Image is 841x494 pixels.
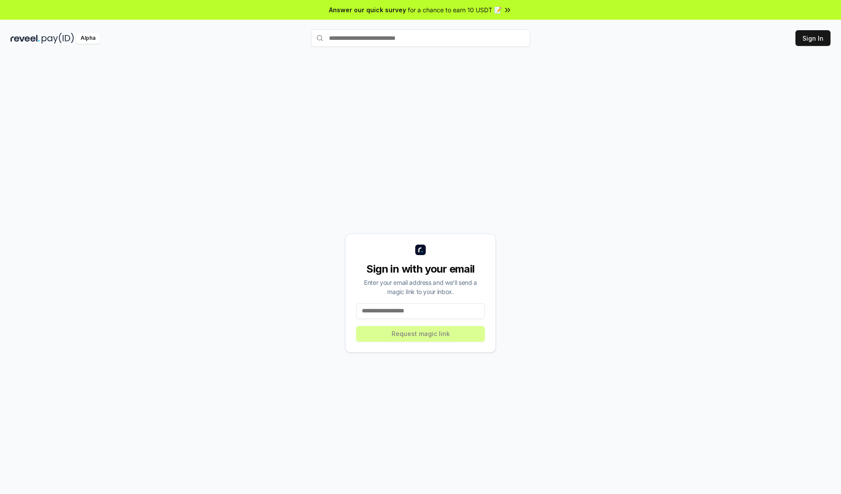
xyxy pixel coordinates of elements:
div: Alpha [76,33,100,44]
span: Answer our quick survey [329,5,406,14]
img: reveel_dark [11,33,40,44]
span: for a chance to earn 10 USDT 📝 [408,5,502,14]
div: Enter your email address and we’ll send a magic link to your inbox. [356,278,485,296]
img: logo_small [415,245,426,255]
div: Sign in with your email [356,262,485,276]
img: pay_id [42,33,74,44]
button: Sign In [795,30,830,46]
